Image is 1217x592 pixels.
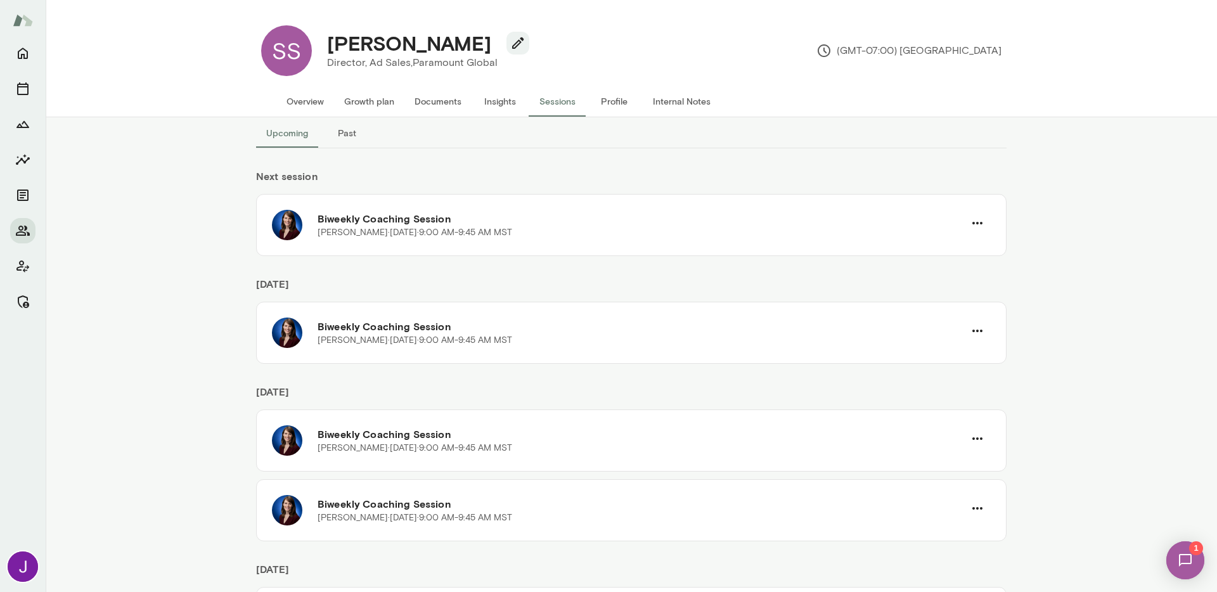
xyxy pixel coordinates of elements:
[256,384,1007,409] h6: [DATE]
[10,41,35,66] button: Home
[256,118,318,148] button: Upcoming
[261,25,312,76] div: SS
[10,254,35,279] button: Client app
[256,118,1007,148] div: basic tabs example
[256,169,1007,194] h6: Next session
[318,334,512,347] p: [PERSON_NAME] · [DATE] · 9:00 AM-9:45 AM MST
[586,86,643,117] button: Profile
[318,226,512,239] p: [PERSON_NAME] · [DATE] · 9:00 AM-9:45 AM MST
[318,496,964,512] h6: Biweekly Coaching Session
[256,562,1007,587] h6: [DATE]
[643,86,721,117] button: Internal Notes
[318,211,964,226] h6: Biweekly Coaching Session
[529,86,586,117] button: Sessions
[10,289,35,314] button: Manage
[472,86,529,117] button: Insights
[13,8,33,32] img: Mento
[8,551,38,582] img: Jocelyn Grodin
[318,512,512,524] p: [PERSON_NAME] · [DATE] · 9:00 AM-9:45 AM MST
[318,118,375,148] button: Past
[10,183,35,208] button: Documents
[10,112,35,137] button: Growth Plan
[816,43,1001,58] p: (GMT-07:00) [GEOGRAPHIC_DATA]
[327,31,491,55] h4: [PERSON_NAME]
[10,218,35,243] button: Members
[256,276,1007,302] h6: [DATE]
[318,442,512,454] p: [PERSON_NAME] · [DATE] · 9:00 AM-9:45 AM MST
[318,319,964,334] h6: Biweekly Coaching Session
[10,147,35,172] button: Insights
[334,86,404,117] button: Growth plan
[318,427,964,442] h6: Biweekly Coaching Session
[404,86,472,117] button: Documents
[327,55,519,70] p: Director, Ad Sales, Paramount Global
[10,76,35,101] button: Sessions
[276,86,334,117] button: Overview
